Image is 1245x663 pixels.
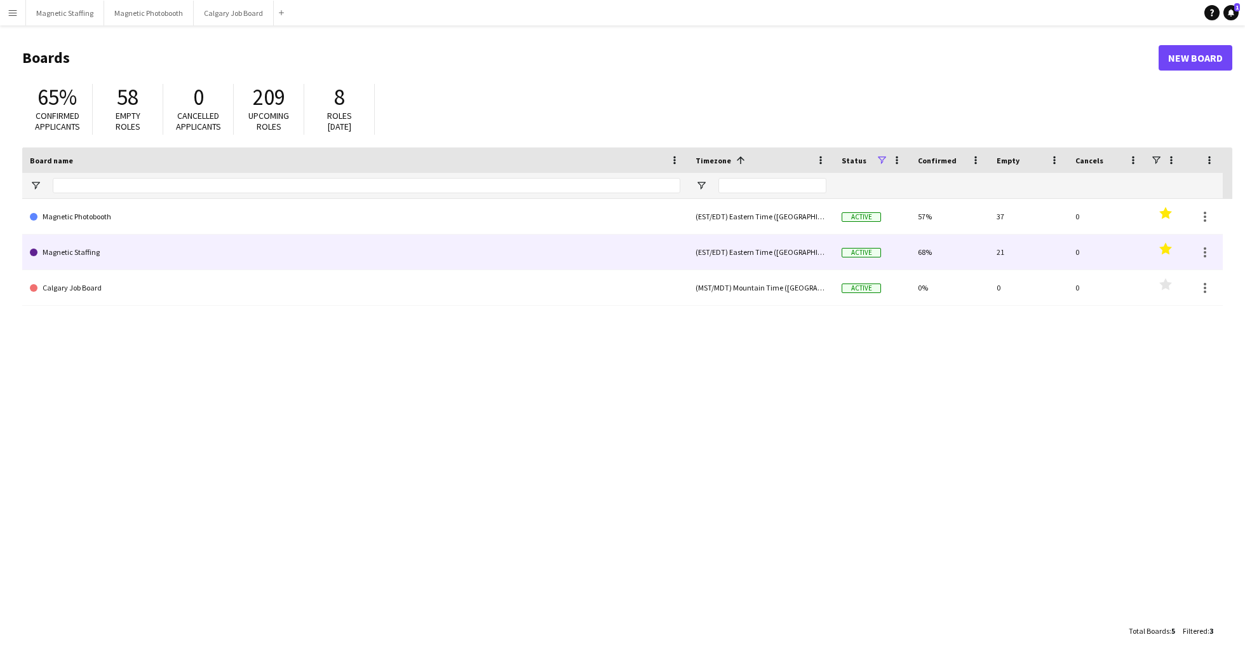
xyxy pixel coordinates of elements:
span: Timezone [696,156,731,165]
span: 5 [1171,626,1175,636]
div: 57% [910,199,989,234]
span: Upcoming roles [248,110,289,132]
div: (MST/MDT) Mountain Time ([GEOGRAPHIC_DATA] & [GEOGRAPHIC_DATA]) [688,270,834,305]
button: Open Filter Menu [696,180,707,191]
a: Magnetic Staffing [30,235,680,270]
h1: Boards [22,48,1159,67]
div: 0% [910,270,989,305]
button: Magnetic Photobooth [104,1,194,25]
div: (EST/EDT) Eastern Time ([GEOGRAPHIC_DATA] & [GEOGRAPHIC_DATA]) [688,199,834,234]
button: Open Filter Menu [30,180,41,191]
div: 37 [989,199,1068,234]
span: Empty roles [116,110,140,132]
button: Calgary Job Board [194,1,274,25]
span: Roles [DATE] [327,110,352,132]
span: Confirmed applicants [35,110,80,132]
div: 0 [1068,270,1147,305]
div: (EST/EDT) Eastern Time ([GEOGRAPHIC_DATA] & [GEOGRAPHIC_DATA]) [688,235,834,270]
div: 0 [989,270,1068,305]
span: Status [842,156,866,165]
a: Magnetic Photobooth [30,199,680,235]
a: New Board [1159,45,1232,71]
span: 58 [117,83,138,111]
div: 0 [1068,199,1147,234]
div: 21 [989,235,1068,270]
span: Total Boards [1129,626,1169,636]
div: : [1129,619,1175,643]
span: Active [842,284,881,293]
button: Magnetic Staffing [26,1,104,25]
span: Empty [997,156,1020,165]
span: Filtered [1183,626,1208,636]
div: 0 [1068,235,1147,270]
a: Calgary Job Board [30,270,680,306]
span: 3 [1209,626,1213,636]
span: Board name [30,156,73,165]
span: 209 [253,83,285,111]
span: 65% [37,83,77,111]
span: 0 [193,83,204,111]
div: 68% [910,235,989,270]
input: Timezone Filter Input [718,178,826,193]
input: Board name Filter Input [53,178,680,193]
span: Active [842,212,881,222]
span: Active [842,248,881,257]
span: Cancels [1075,156,1103,165]
span: Confirmed [918,156,957,165]
a: 1 [1223,5,1239,20]
div: : [1183,619,1213,643]
span: Cancelled applicants [176,110,221,132]
span: 8 [334,83,345,111]
span: 1 [1234,3,1240,11]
